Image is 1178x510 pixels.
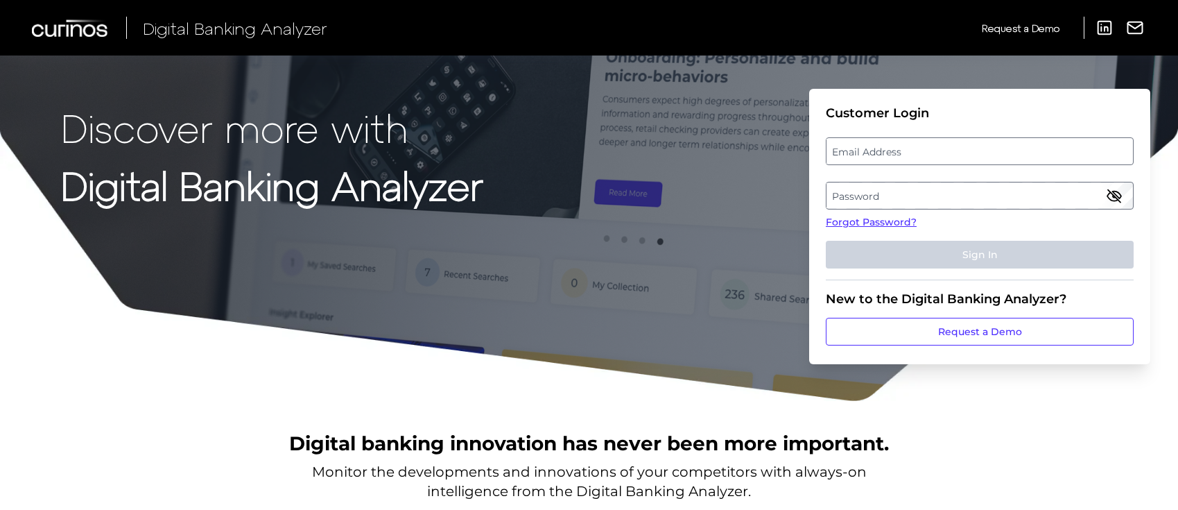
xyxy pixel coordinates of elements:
[826,183,1132,208] label: Password
[826,318,1134,346] a: Request a Demo
[982,22,1059,34] span: Request a Demo
[826,291,1134,307] div: New to the Digital Banking Analyzer?
[826,215,1134,230] a: Forgot Password?
[982,17,1059,40] a: Request a Demo
[61,105,483,149] p: Discover more with
[32,19,110,37] img: Curinos
[61,162,483,208] strong: Digital Banking Analyzer
[826,241,1134,269] button: Sign In
[312,462,867,501] p: Monitor the developments and innovations of your competitors with always-on intelligence from the...
[826,105,1134,121] div: Customer Login
[289,430,889,457] h2: Digital banking innovation has never been more important.
[143,18,327,38] span: Digital Banking Analyzer
[826,139,1132,164] label: Email Address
